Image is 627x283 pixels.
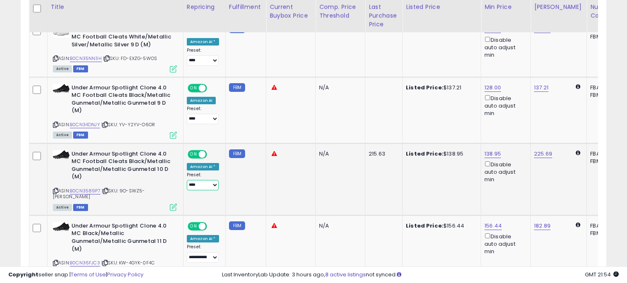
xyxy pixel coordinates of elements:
[406,3,477,12] div: Listed Price
[319,150,359,158] div: N/A
[72,84,172,117] b: Under Armour Spotlight Clone 4.0 MC Football Cleats Black/Metallic Gunmetal/Metallic Gunmetal 9 D...
[51,3,180,12] div: Title
[585,271,619,278] span: 2025-08-16 21:54 GMT
[534,222,551,230] a: 182.89
[188,151,199,158] span: ON
[590,150,617,158] div: FBA: 1
[53,187,145,200] span: | SKU: 9O-SWZ5-[PERSON_NAME]
[53,84,177,138] div: ASIN:
[369,150,396,158] div: 215.63
[534,84,548,92] a: 137.21
[187,106,219,125] div: Preset:
[53,84,69,93] img: 31KPYRjBl3L._SL40_.jpg
[484,35,524,59] div: Disable auto adjust min
[484,94,524,118] div: Disable auto adjust min
[8,271,143,279] div: seller snap | |
[534,3,583,12] div: [PERSON_NAME]
[72,150,172,183] b: Under Armour Spotlight Clone 4.0 MC Football Cleats Black/Metallic Gunmetal/Metallic Gunmetal 10 ...
[70,187,100,194] a: B0CN3589P7
[325,271,366,278] a: 8 active listings
[484,232,524,256] div: Disable auto adjust min
[107,271,143,278] a: Privacy Policy
[187,38,219,46] div: Amazon AI *
[187,172,219,191] div: Preset:
[229,221,245,230] small: FBM
[590,158,617,165] div: FBM: 0
[187,3,222,12] div: Repricing
[484,150,501,158] a: 138.95
[103,55,157,62] span: | SKU: FD-EXZG-5WOS
[73,204,88,211] span: FBM
[206,84,219,91] span: OFF
[534,150,552,158] a: 225.69
[187,48,219,66] div: Preset:
[590,230,617,237] div: FBM: 2
[187,97,216,104] div: Amazon AI
[484,160,524,184] div: Disable auto adjust min
[590,3,620,20] div: Num of Comp.
[53,132,72,139] span: All listings currently available for purchase on Amazon
[187,244,219,263] div: Preset:
[73,65,88,72] span: FBM
[8,271,38,278] strong: Copyright
[187,163,219,170] div: Amazon AI *
[269,3,312,20] div: Current Buybox Price
[187,235,219,242] div: Amazon AI *
[406,84,474,91] div: $137.21
[369,3,399,29] div: Last Purchase Price
[590,84,617,91] div: FBA: 0
[319,84,359,91] div: N/A
[53,25,177,71] div: ASIN:
[319,3,362,20] div: Comp. Price Threshold
[590,222,617,230] div: FBA: 1
[72,25,172,50] b: Under Armour Spotlight Clone 4.0 MC Football Cleats White/Metallic Silver/Metallic Silver 9 D (M)
[73,132,88,139] span: FBM
[53,150,69,159] img: 31KPYRjBl3L._SL40_.jpg
[188,223,199,230] span: ON
[484,84,501,92] a: 128.00
[229,149,245,158] small: FBM
[53,150,177,210] div: ASIN:
[206,151,219,158] span: OFF
[229,83,245,92] small: FBM
[222,271,619,279] div: Last InventoryLab Update: 3 hours ago, not synced.
[484,222,502,230] a: 156.44
[188,84,199,91] span: ON
[484,3,527,12] div: Min Price
[590,91,617,99] div: FBM: 0
[53,222,69,231] img: 31KPYRjBl3L._SL40_.jpg
[406,222,474,230] div: $156.44
[229,3,262,12] div: Fulfillment
[53,65,72,72] span: All listings currently available for purchase on Amazon
[101,121,155,128] span: | SKU: YV-Y2YV-O6OR
[406,150,474,158] div: $138.95
[206,223,219,230] span: OFF
[406,150,443,158] b: Listed Price:
[406,222,443,230] b: Listed Price:
[319,222,359,230] div: N/A
[70,55,102,62] a: B0CN35NN3H
[72,222,172,255] b: Under Armour Spotlight Clone 4.0 MC Black/Metallic Gunmetal/Metallic Gunmetal 11 D (M)
[406,84,443,91] b: Listed Price:
[71,271,106,278] a: Terms of Use
[53,204,72,211] span: All listings currently available for purchase on Amazon
[590,33,617,41] div: FBM: 1
[70,121,100,128] a: B0CN34DNJY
